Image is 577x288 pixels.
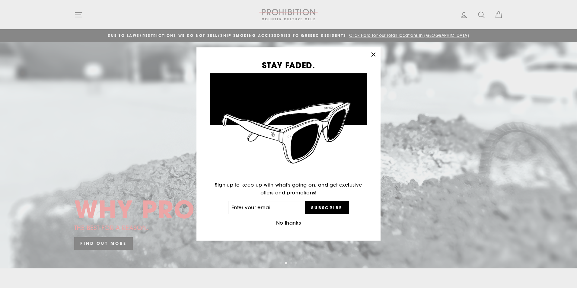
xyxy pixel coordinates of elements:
[228,201,305,214] input: Enter your email
[311,205,343,210] span: Subscribe
[210,181,367,197] p: Sign-up to keep up with what's going on, and get exclusive offers and promotions!
[305,201,349,214] button: Subscribe
[274,219,303,227] button: No thanks
[210,61,367,69] h3: STAY FADED.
